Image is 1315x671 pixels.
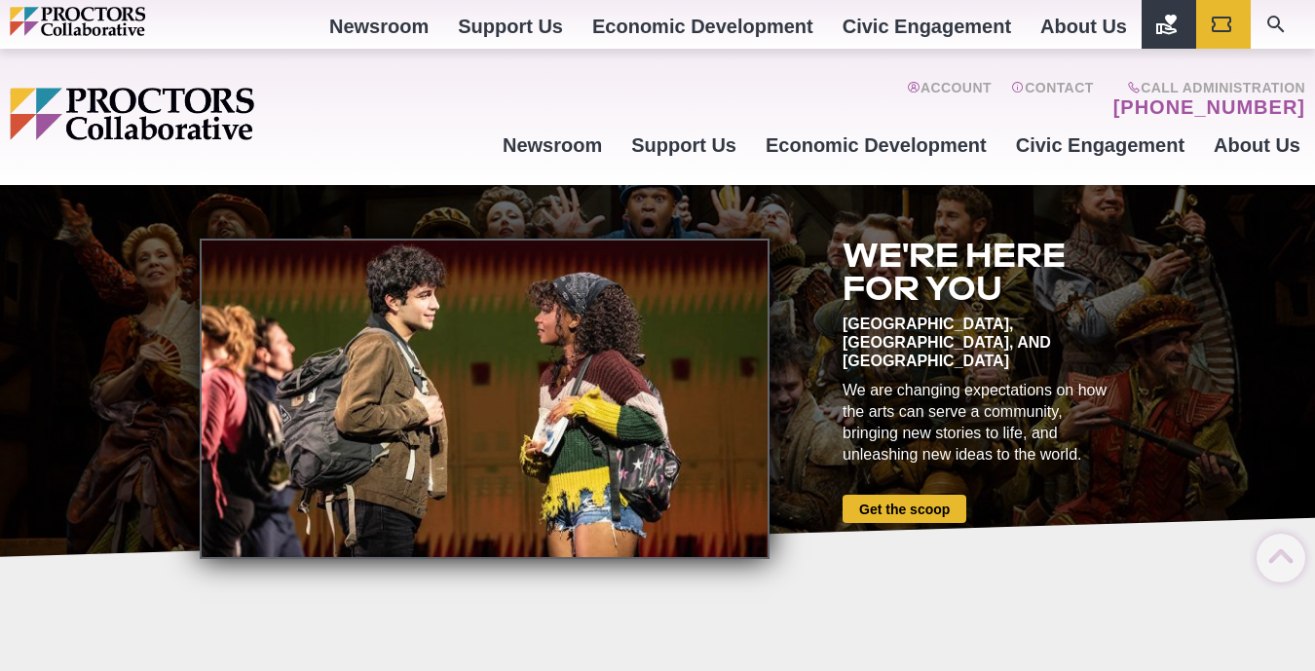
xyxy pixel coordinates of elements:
[843,315,1115,370] div: [GEOGRAPHIC_DATA], [GEOGRAPHIC_DATA], and [GEOGRAPHIC_DATA]
[843,380,1115,466] div: We are changing expectations on how the arts can serve a community, bringing new stories to life,...
[843,495,966,523] a: Get the scoop
[617,119,751,171] a: Support Us
[10,88,404,140] img: Proctors logo
[488,119,617,171] a: Newsroom
[1001,119,1199,171] a: Civic Engagement
[843,239,1115,305] h2: We're here for you
[907,80,992,119] a: Account
[1257,535,1296,574] a: Back to Top
[751,119,1001,171] a: Economic Development
[1113,95,1305,119] a: [PHONE_NUMBER]
[1108,80,1305,95] span: Call Administration
[1199,119,1315,171] a: About Us
[10,7,229,36] img: Proctors logo
[1011,80,1094,119] a: Contact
